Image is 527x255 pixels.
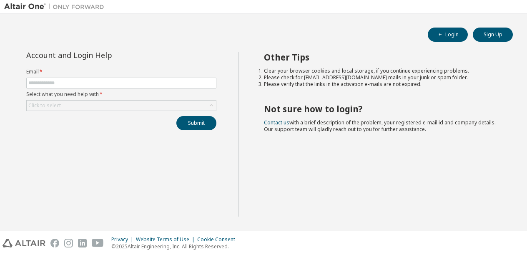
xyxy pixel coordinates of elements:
button: Sign Up [473,28,513,42]
div: Cookie Consent [197,236,240,243]
img: altair_logo.svg [3,239,45,247]
button: Login [428,28,468,42]
p: © 2025 Altair Engineering, Inc. All Rights Reserved. [111,243,240,250]
div: Click to select [27,101,216,111]
label: Select what you need help with [26,91,216,98]
span: with a brief description of the problem, your registered e-mail id and company details. Our suppo... [264,119,496,133]
a: Contact us [264,119,289,126]
div: Website Terms of Use [136,236,197,243]
div: Privacy [111,236,136,243]
img: Altair One [4,3,108,11]
button: Submit [176,116,216,130]
h2: Other Tips [264,52,498,63]
img: facebook.svg [50,239,59,247]
li: Please verify that the links in the activation e-mails are not expired. [264,81,498,88]
label: Email [26,68,216,75]
h2: Not sure how to login? [264,104,498,114]
img: youtube.svg [92,239,104,247]
img: instagram.svg [64,239,73,247]
div: Account and Login Help [26,52,178,58]
li: Clear your browser cookies and local storage, if you continue experiencing problems. [264,68,498,74]
div: Click to select [28,102,61,109]
img: linkedin.svg [78,239,87,247]
li: Please check for [EMAIL_ADDRESS][DOMAIN_NAME] mails in your junk or spam folder. [264,74,498,81]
